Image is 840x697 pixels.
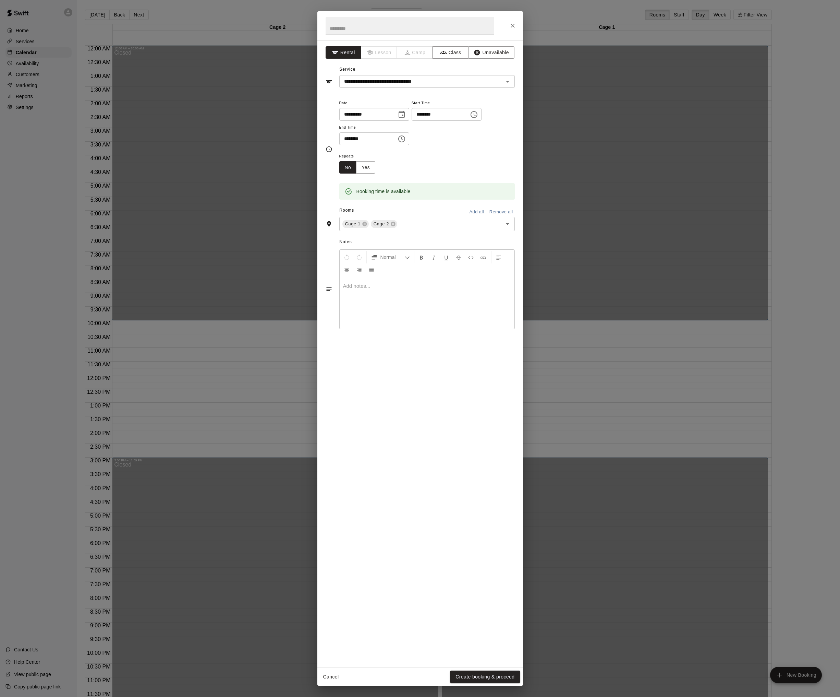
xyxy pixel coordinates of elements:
button: Choose time, selected time is 3:00 PM [395,132,409,146]
button: Choose time, selected time is 1:30 PM [467,108,481,121]
button: Right Align [353,263,365,276]
span: Start Time [412,99,482,108]
button: Open [503,219,512,229]
button: Formatting Options [368,251,413,263]
span: Service [339,67,355,72]
button: Choose date, selected date is Sep 6, 2025 [395,108,409,121]
span: Date [339,99,409,108]
span: End Time [339,123,409,132]
span: Notes [339,237,514,248]
span: Repeats [339,152,381,161]
button: Class [433,46,468,59]
button: Add all [466,207,488,217]
button: Center Align [341,263,353,276]
button: Insert Link [477,251,489,263]
button: Open [503,77,512,86]
span: Cage 2 [371,221,392,227]
button: Cancel [320,671,342,683]
span: Normal [380,254,404,261]
div: Cage 1 [342,220,369,228]
button: Format Italics [428,251,440,263]
button: Redo [353,251,365,263]
button: No [339,161,357,174]
div: Cage 2 [371,220,397,228]
div: outlined button group [339,161,376,174]
span: Lessons must be created in the Services page first [361,46,397,59]
button: Undo [341,251,353,263]
button: Insert Code [465,251,477,263]
button: Close [507,20,519,32]
button: Rental [326,46,362,59]
span: Camps can only be created in the Services page [397,46,433,59]
svg: Service [326,78,332,85]
button: Unavailable [468,46,514,59]
svg: Rooms [326,221,332,227]
span: Cage 1 [342,221,363,227]
svg: Timing [326,146,332,153]
button: Remove all [488,207,515,217]
span: Rooms [339,208,354,213]
div: Booking time is available [356,185,411,198]
button: Create booking & proceed [450,671,520,683]
button: Format Bold [416,251,427,263]
button: Justify Align [366,263,377,276]
svg: Notes [326,286,332,293]
button: Format Strikethrough [453,251,464,263]
button: Format Underline [440,251,452,263]
button: Yes [356,161,375,174]
button: Left Align [493,251,504,263]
